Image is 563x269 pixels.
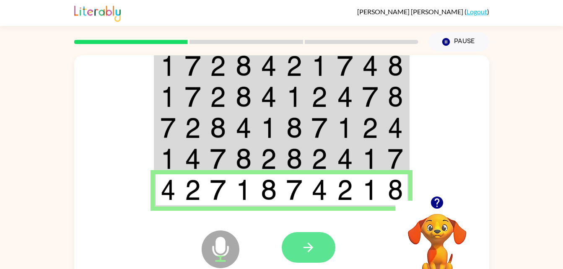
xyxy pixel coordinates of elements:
[236,148,252,169] img: 8
[161,179,176,200] img: 4
[362,86,378,107] img: 7
[161,148,176,169] img: 1
[362,55,378,76] img: 4
[210,117,226,138] img: 8
[161,117,176,138] img: 7
[428,32,489,52] button: Pause
[337,117,353,138] img: 1
[362,148,378,169] img: 1
[286,179,302,200] img: 7
[388,117,403,138] img: 4
[311,86,327,107] img: 2
[362,117,378,138] img: 2
[311,55,327,76] img: 1
[388,179,403,200] img: 8
[357,8,464,16] span: [PERSON_NAME] [PERSON_NAME]
[210,148,226,169] img: 7
[286,117,302,138] img: 8
[286,55,302,76] img: 2
[311,179,327,200] img: 4
[185,86,201,107] img: 7
[185,179,201,200] img: 2
[337,179,353,200] img: 2
[236,117,252,138] img: 4
[357,8,489,16] div: ( )
[261,148,277,169] img: 2
[236,86,252,107] img: 8
[311,148,327,169] img: 2
[261,179,277,200] img: 8
[210,55,226,76] img: 2
[337,55,353,76] img: 7
[388,86,403,107] img: 8
[74,3,121,22] img: Literably
[236,55,252,76] img: 8
[236,179,252,200] img: 1
[185,55,201,76] img: 7
[261,117,277,138] img: 1
[467,8,487,16] a: Logout
[210,86,226,107] img: 2
[210,179,226,200] img: 7
[337,86,353,107] img: 4
[337,148,353,169] img: 4
[161,86,176,107] img: 1
[161,55,176,76] img: 1
[286,148,302,169] img: 8
[261,55,277,76] img: 4
[286,86,302,107] img: 1
[311,117,327,138] img: 7
[185,117,201,138] img: 2
[388,148,403,169] img: 7
[362,179,378,200] img: 1
[388,55,403,76] img: 8
[261,86,277,107] img: 4
[185,148,201,169] img: 4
